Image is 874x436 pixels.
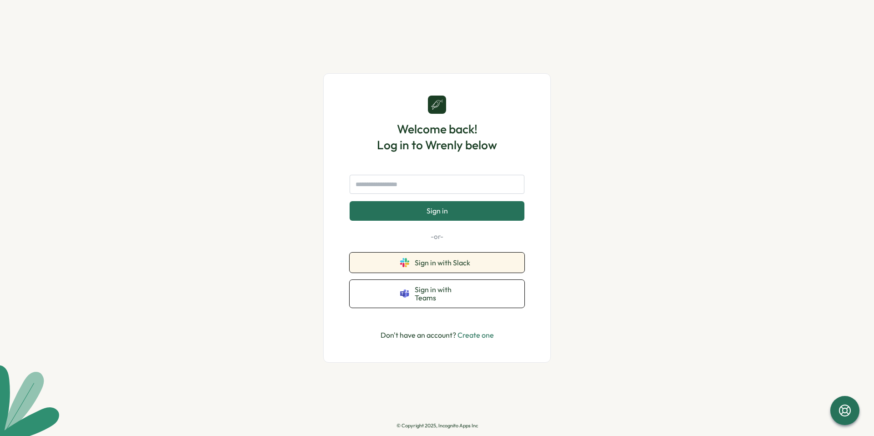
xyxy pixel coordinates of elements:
[350,232,524,242] p: -or-
[377,121,497,153] h1: Welcome back! Log in to Wrenly below
[415,285,474,302] span: Sign in with Teams
[350,253,524,273] button: Sign in with Slack
[350,201,524,220] button: Sign in
[457,330,494,340] a: Create one
[415,259,474,267] span: Sign in with Slack
[350,280,524,308] button: Sign in with Teams
[381,330,494,341] p: Don't have an account?
[396,423,478,429] p: © Copyright 2025, Incognito Apps Inc
[427,207,448,215] span: Sign in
